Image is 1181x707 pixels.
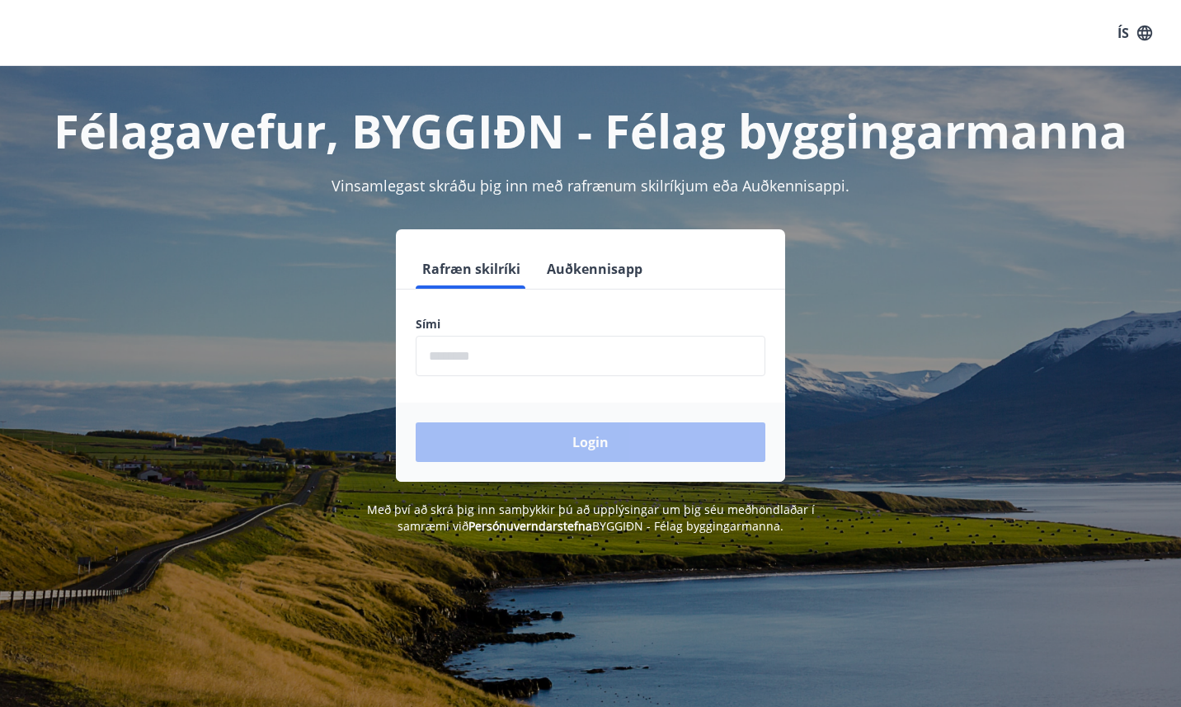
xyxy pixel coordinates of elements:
span: Með því að skrá þig inn samþykkir þú að upplýsingar um þig séu meðhöndlaðar í samræmi við BYGGIÐN... [367,502,815,534]
button: Rafræn skilríki [416,249,527,289]
h1: Félagavefur, BYGGIÐN - Félag byggingarmanna [20,99,1161,162]
button: ÍS [1108,18,1161,48]
label: Sími [416,316,765,332]
span: Vinsamlegast skráðu þig inn með rafrænum skilríkjum eða Auðkennisappi. [332,176,849,196]
button: Auðkennisapp [540,249,649,289]
a: Persónuverndarstefna [468,518,592,534]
